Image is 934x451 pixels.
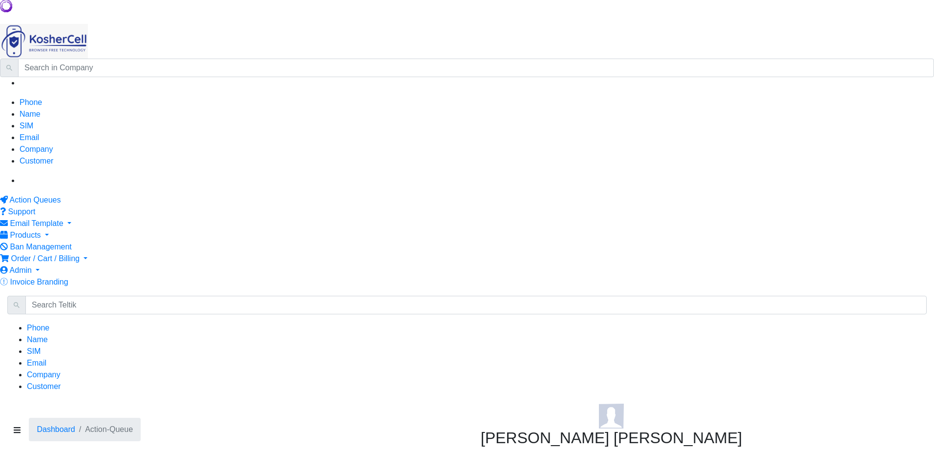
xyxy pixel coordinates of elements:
span: Email Template [10,219,63,227]
a: Name [20,110,41,118]
a: Email [20,133,39,142]
span: Order / Cart / Billing [11,254,79,263]
a: Name [27,335,48,344]
input: Search in Company [18,59,934,77]
span: Support [8,207,35,216]
a: Phone [20,98,42,106]
span: Action Queues [10,196,61,204]
a: Email [27,359,46,367]
li: Action-Queue [75,424,133,435]
a: Dashboard [37,425,75,433]
a: Customer [20,157,53,165]
a: SIM [20,122,33,130]
h2: [PERSON_NAME] [PERSON_NAME] [481,429,742,447]
a: Phone [27,324,49,332]
input: Search Teltik [25,296,927,314]
a: Company [20,145,53,153]
a: Customer [27,382,61,390]
a: Company [27,370,60,379]
nav: breadcrumb [7,418,460,449]
span: Products [10,231,41,239]
span: Admin [10,266,32,274]
a: SIM [27,347,41,355]
span: Invoice Branding [10,278,68,286]
span: Ban Management [10,243,71,251]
